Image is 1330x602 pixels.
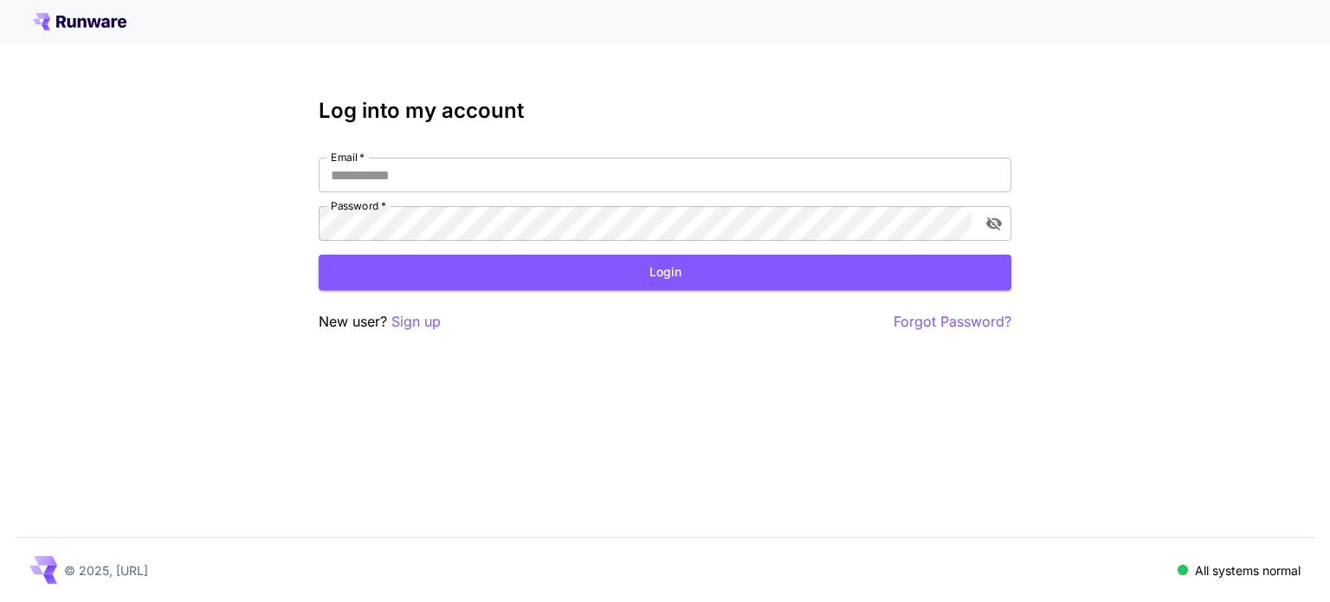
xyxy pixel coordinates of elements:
[319,311,441,333] p: New user?
[391,311,441,333] button: Sign up
[64,561,148,579] p: © 2025, [URL]
[331,198,386,213] label: Password
[894,311,1011,333] button: Forgot Password?
[331,150,365,165] label: Email
[319,99,1011,123] h3: Log into my account
[978,208,1010,239] button: toggle password visibility
[319,255,1011,290] button: Login
[1195,561,1301,579] p: All systems normal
